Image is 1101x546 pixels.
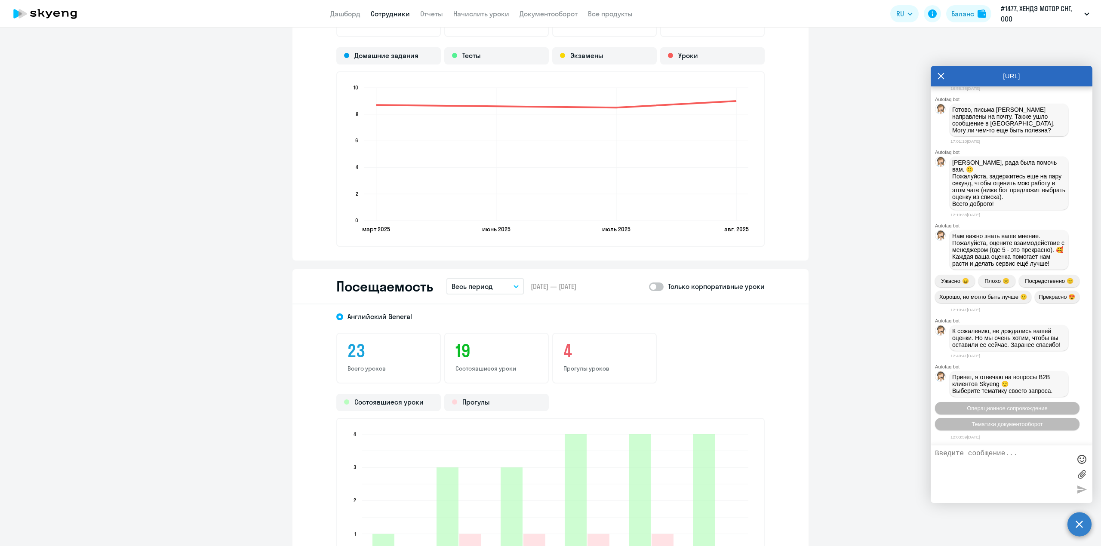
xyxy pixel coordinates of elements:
a: Дашборд [330,9,360,18]
p: [PERSON_NAME], рада была помочь вам. 🙂 Пожалуйста, задержитесь еще на пару секунд, чтобы оценить ... [952,159,1066,207]
div: Прогулы [444,394,549,411]
text: 4 [354,431,356,437]
text: 8 [356,111,358,117]
time: 12:03:59[DATE] [950,435,980,439]
text: 10 [354,84,358,91]
img: balance [978,9,986,18]
p: #1477, ХЕНДЭ МОТОР СНГ, ООО [1001,3,1081,24]
text: июнь 2025 [482,225,511,233]
button: Ужасно 😖 [935,275,975,287]
p: Весь период [452,281,493,291]
p: Всего уроков [348,365,430,372]
span: Операционное сопровождение [967,405,1048,411]
button: Хорошо, но могло быть лучше 🙂 [935,291,1031,303]
div: Уроки [660,47,765,64]
span: Ужасно 😖 [941,278,969,284]
time: 17:01:10[DATE] [950,139,980,144]
text: июль 2025 [602,225,630,233]
div: Autofaq bot [935,364,1092,369]
img: bot avatar [935,104,946,117]
button: Плохо ☹️ [978,275,1015,287]
button: Весь период [446,278,524,294]
button: Тематики документооборот [935,418,1079,430]
text: 6 [355,137,358,144]
h3: 23 [348,340,430,361]
img: bot avatar [935,371,946,384]
img: bot avatar [935,325,946,338]
a: Начислить уроки [453,9,509,18]
span: Хорошо, но могло быть лучше 🙂 [939,294,1027,300]
time: 16:58:38[DATE] [950,86,980,91]
time: 12:49:41[DATE] [950,353,980,358]
span: Тематики документооборот [972,421,1043,427]
p: Состоявшиеся уроки [455,365,538,372]
span: Прекрасно 😍 [1039,294,1075,300]
button: Посредственно 😑 [1019,275,1079,287]
div: Autofaq bot [935,97,1092,102]
text: 4 [356,164,358,170]
a: Отчеты [420,9,443,18]
button: Балансbalance [946,5,991,22]
h3: 19 [455,340,538,361]
span: Посредственно 😑 [1025,278,1073,284]
div: Тесты [444,47,549,64]
button: Прекрасно 😍 [1035,291,1079,303]
span: Английский General [348,312,412,321]
h3: 4 [563,340,646,361]
div: Баланс [951,9,974,19]
label: Лимит 10 файлов [1075,468,1088,481]
a: Документооборот [520,9,578,18]
text: март 2025 [362,225,390,233]
div: Autofaq bot [935,318,1092,323]
text: авг. 2025 [724,225,749,233]
time: 12:19:41[DATE] [950,307,980,312]
p: Готово, письма [PERSON_NAME] направлены на почту. Также ушло сообщение в [GEOGRAPHIC_DATA]. Могу ... [952,106,1066,134]
text: 3 [354,464,356,470]
div: Домашние задания [336,47,441,64]
text: 2 [356,190,358,197]
div: Состоявшиеся уроки [336,394,441,411]
span: К сожалению, не дождались вашей оценки. Но мы очень хотим, чтобы вы оставили ее сейчас. Заранее с... [952,328,1061,348]
time: 12:19:38[DATE] [950,212,980,217]
text: 1 [354,531,356,537]
img: bot avatar [935,157,946,169]
button: Операционное сопровождение [935,402,1079,414]
text: 0 [355,217,358,224]
a: Сотрудники [371,9,410,18]
span: Привет, я отвечаю на вопросы B2B клиентов Skyeng 🙂 Выберите тематику своего запроса. [952,374,1053,394]
div: Экзамены [552,47,657,64]
div: Autofaq bot [935,223,1092,228]
span: Плохо ☹️ [984,278,1009,284]
span: Нам важно знать ваше мнение. Пожалуйста, оцените взаимодействие с менеджером (где 5 - это прекрас... [952,233,1066,267]
span: RU [896,9,904,19]
span: [DATE] — [DATE] [531,282,576,291]
a: Все продукты [588,9,633,18]
button: #1477, ХЕНДЭ МОТОР СНГ, ООО [996,3,1094,24]
h2: Посещаемость [336,278,433,295]
text: 2 [354,497,356,503]
button: RU [890,5,919,22]
img: bot avatar [935,230,946,243]
p: Только корпоративные уроки [668,281,765,291]
div: Autofaq bot [935,150,1092,155]
p: Прогулы уроков [563,365,646,372]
